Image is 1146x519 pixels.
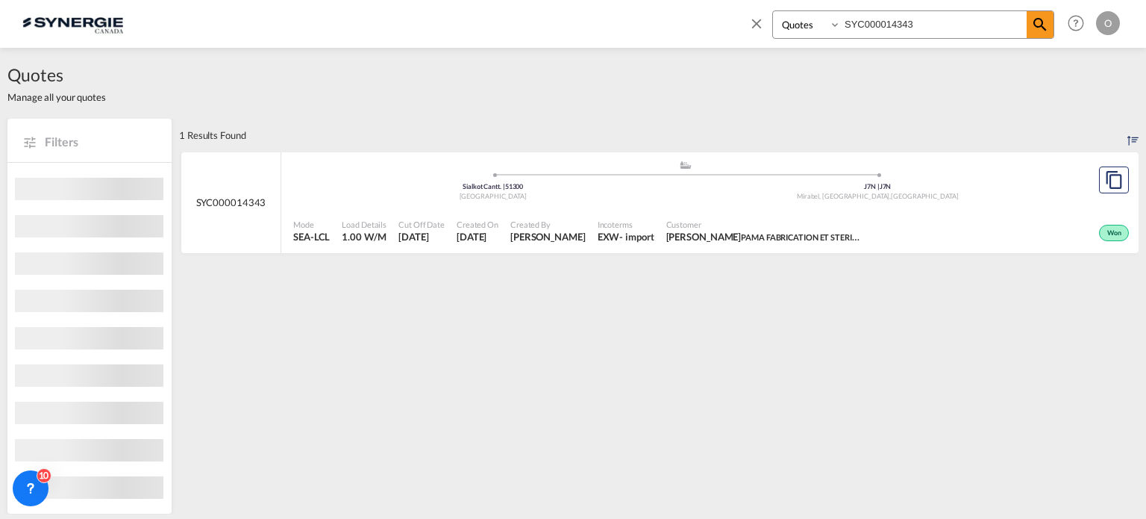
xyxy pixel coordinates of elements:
[748,10,772,46] span: icon-close
[677,161,695,169] md-icon: assets/icons/custom/ship-fill.svg
[196,196,266,209] span: SYC000014343
[503,182,505,190] span: |
[7,90,106,104] span: Manage all your quotes
[864,182,880,190] span: J7N
[1105,171,1123,189] md-icon: assets/icons/custom/copyQuote.svg
[741,231,888,243] span: PAMA FABRICATION ET STERILISATION
[7,63,106,87] span: Quotes
[1096,11,1120,35] div: O
[510,230,586,243] span: Daniel Dico
[45,134,157,150] span: Filters
[889,192,891,200] span: ,
[666,230,860,243] span: KEVIN DAIGLE PAMA FABRICATION ET STERILISATION
[797,192,891,200] span: Mirabel, [GEOGRAPHIC_DATA]
[457,230,498,243] span: 27 Aug 2025
[877,182,880,190] span: |
[598,230,620,243] div: EXW
[293,230,330,243] span: SEA-LCL
[460,192,527,200] span: [GEOGRAPHIC_DATA]
[293,219,330,230] span: Mode
[181,152,1139,254] div: SYC000014343 assets/icons/custom/ship-fill.svgassets/icons/custom/roll-o-plane.svgOrigin Pakistan...
[1107,229,1125,239] span: Won
[1031,16,1049,34] md-icon: icon-magnify
[342,219,386,230] span: Load Details
[463,182,504,190] span: Sialkot Cantt.
[619,230,654,243] div: - import
[1063,10,1089,36] span: Help
[1099,167,1129,193] button: Copy Quote
[510,219,586,230] span: Created By
[342,231,386,243] span: 1.00 W/M
[1027,11,1053,38] span: icon-magnify
[22,7,123,40] img: 1f56c880d42311ef80fc7dca854c8e59.png
[398,219,445,230] span: Cut Off Date
[1127,119,1139,152] div: Sort by: Created On
[666,219,860,230] span: Customer
[1063,10,1096,37] div: Help
[398,230,445,243] span: 27 Aug 2025
[841,11,1027,37] input: Enter Quotation Number
[1099,225,1129,241] div: Won
[179,119,246,152] div: 1 Results Found
[598,219,654,230] span: Incoterms
[880,182,892,190] span: J7N
[598,230,654,243] div: EXW import
[505,182,524,190] span: 51300
[748,15,765,31] md-icon: icon-close
[457,219,498,230] span: Created On
[891,192,958,200] span: [GEOGRAPHIC_DATA]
